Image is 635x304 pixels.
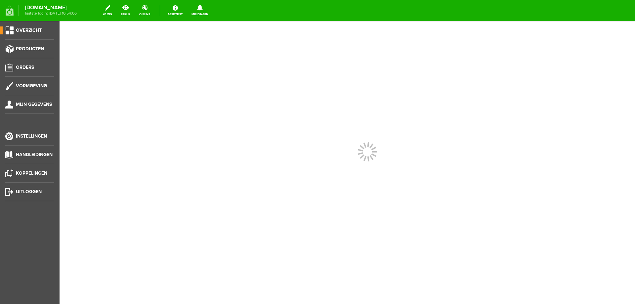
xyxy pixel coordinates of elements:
span: Overzicht [16,27,42,33]
span: Uitloggen [16,189,42,195]
a: online [135,3,154,18]
span: Instellingen [16,133,47,139]
a: wijzig [99,3,116,18]
span: Orders [16,65,34,70]
span: Koppelingen [16,170,47,176]
a: Meldingen [188,3,212,18]
strong: [DOMAIN_NAME] [25,6,77,10]
span: Producten [16,46,44,52]
a: bekijk [117,3,134,18]
span: Vormgeving [16,83,47,89]
span: laatste login: [DATE] 10:54:06 [25,12,77,15]
a: Assistent [164,3,187,18]
span: Handleidingen [16,152,53,157]
span: Mijn gegevens [16,102,52,107]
